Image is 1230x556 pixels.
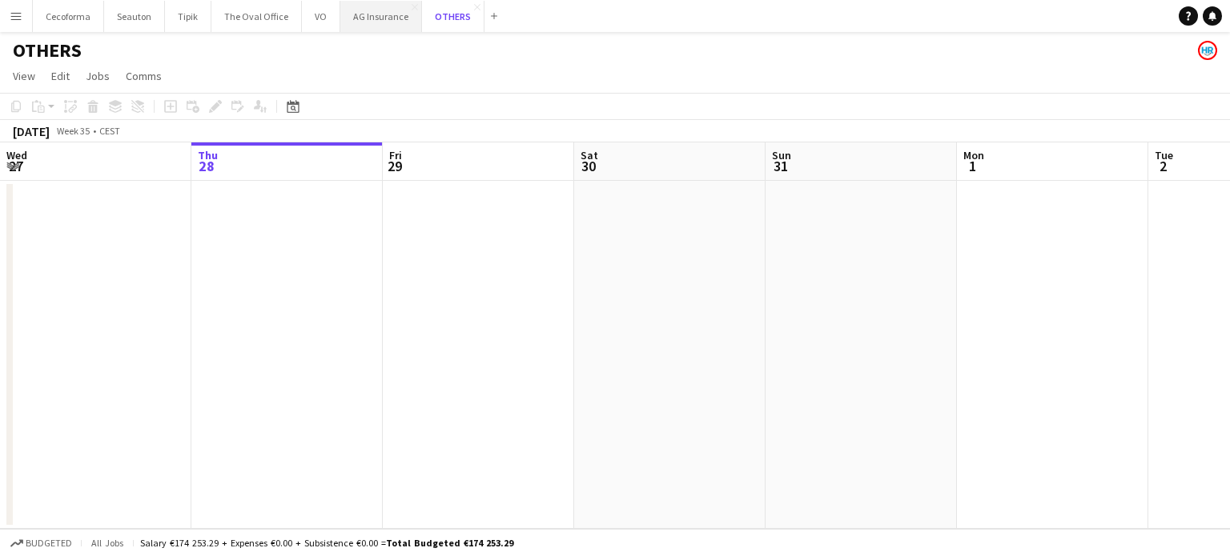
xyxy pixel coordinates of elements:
[8,534,74,552] button: Budgeted
[198,148,218,162] span: Thu
[387,157,402,175] span: 29
[13,123,50,139] div: [DATE]
[1198,41,1217,60] app-user-avatar: HR Team
[1152,157,1173,175] span: 2
[770,157,791,175] span: 31
[961,157,984,175] span: 1
[578,157,598,175] span: 30
[53,125,93,137] span: Week 35
[86,69,110,83] span: Jobs
[211,1,302,32] button: The Oval Office
[51,69,70,83] span: Edit
[6,66,42,86] a: View
[88,537,127,549] span: All jobs
[13,38,82,62] h1: OTHERS
[79,66,116,86] a: Jobs
[389,148,402,162] span: Fri
[6,148,27,162] span: Wed
[963,148,984,162] span: Mon
[99,125,120,137] div: CEST
[772,148,791,162] span: Sun
[340,1,422,32] button: AG Insurance
[126,69,162,83] span: Comms
[422,1,484,32] button: OTHERS
[386,537,513,549] span: Total Budgeted €174 253.29
[195,157,218,175] span: 28
[4,157,27,175] span: 27
[165,1,211,32] button: Tipik
[1155,148,1173,162] span: Tue
[581,148,598,162] span: Sat
[13,69,35,83] span: View
[119,66,168,86] a: Comms
[33,1,104,32] button: Cecoforma
[104,1,165,32] button: Seauton
[26,538,72,549] span: Budgeted
[45,66,76,86] a: Edit
[140,537,513,549] div: Salary €174 253.29 + Expenses €0.00 + Subsistence €0.00 =
[302,1,340,32] button: VO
